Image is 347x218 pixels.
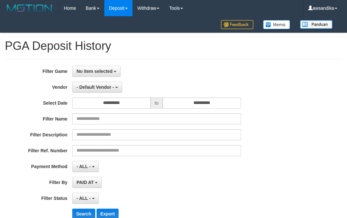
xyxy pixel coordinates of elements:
button: - ALL - [72,161,98,172]
button: No item selected [72,66,121,77]
button: - Default Vendor - [72,82,122,93]
span: - ALL - [76,196,91,201]
img: panduan.png [300,20,332,29]
span: - Default Vendor - [76,85,114,90]
button: - ALL - [72,193,98,204]
h1: PGA Deposit History [5,40,342,52]
img: Button%20Memo.svg [263,20,290,29]
span: - ALL - [76,164,91,169]
span: to [151,98,163,109]
span: No item selected [76,69,112,74]
img: Feedback.jpg [221,20,253,29]
button: PAID AT [72,177,102,188]
img: MOTION_logo.png [5,3,54,13]
span: PAID AT [76,180,94,185]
